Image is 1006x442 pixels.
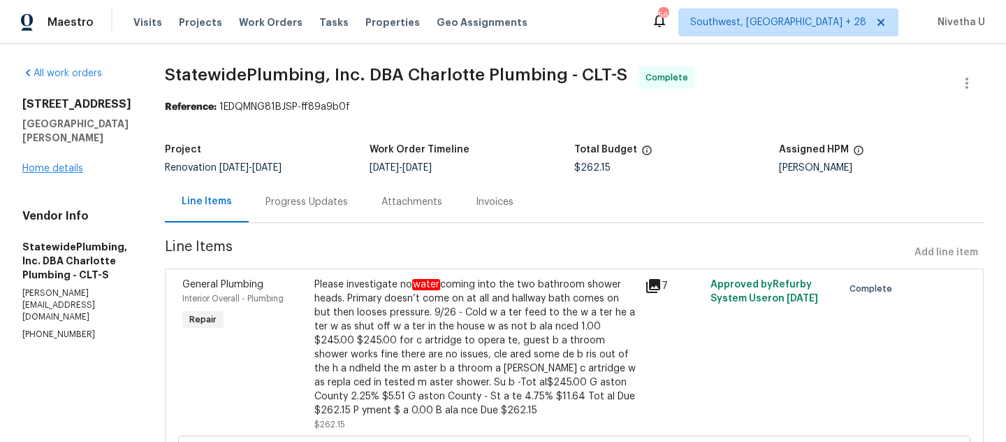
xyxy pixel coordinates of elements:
h5: Total Budget [574,145,637,155]
div: Progress Updates [265,195,348,209]
h2: [STREET_ADDRESS] [22,97,131,111]
h4: Vendor Info [22,209,131,223]
span: [DATE] [787,294,818,304]
span: Approved by Refurby System User on [710,280,818,304]
span: Properties [365,15,420,29]
em: water [412,279,440,290]
p: [PERSON_NAME][EMAIL_ADDRESS][DOMAIN_NAME] [22,287,131,323]
span: [DATE] [402,163,432,173]
span: $262.15 [314,420,345,429]
span: Interior Overall - Plumbing [182,294,284,303]
div: 1EDQMNG81BJSP-ff89a9b0f [165,100,984,114]
span: [DATE] [370,163,399,173]
b: Reference: [165,102,217,112]
h5: StatewidePlumbing, Inc. DBA Charlotte Plumbing - CLT-S [22,240,131,282]
span: Complete [646,71,694,85]
span: - [219,163,282,173]
p: [PHONE_NUMBER] [22,329,131,341]
span: Southwest, [GEOGRAPHIC_DATA] + 28 [690,15,866,29]
span: StatewidePlumbing, Inc. DBA Charlotte Plumbing - CLT-S [165,66,627,83]
h5: Project [165,145,201,155]
div: Line Items [182,194,232,208]
a: Home details [22,164,83,173]
div: 567 [658,8,668,22]
span: Nivetha U [932,15,985,29]
span: [DATE] [252,163,282,173]
span: Visits [133,15,162,29]
span: Renovation [165,163,282,173]
div: [PERSON_NAME] [779,163,984,173]
span: Line Items [165,240,909,266]
span: Projects [179,15,222,29]
span: Maestro [48,15,94,29]
a: All work orders [22,69,102,78]
span: [DATE] [219,163,249,173]
span: Repair [184,313,222,327]
span: General Plumbing [182,280,263,290]
span: The hpm assigned to this work order. [853,145,864,163]
span: Work Orders [239,15,302,29]
span: - [370,163,432,173]
span: Geo Assignments [437,15,527,29]
div: Attachments [381,195,442,209]
span: Complete [850,282,898,296]
h5: Assigned HPM [779,145,849,155]
span: Tasks [319,17,349,27]
h5: [GEOGRAPHIC_DATA][PERSON_NAME] [22,117,131,145]
div: Please investigate no coming into the two bathroom shower heads. Primary doesn’t come on at all a... [314,278,636,418]
h5: Work Order Timeline [370,145,469,155]
div: 7 [645,278,702,294]
span: $262.15 [574,163,611,173]
span: The total cost of line items that have been proposed by Opendoor. This sum includes line items th... [641,145,653,163]
div: Invoices [476,195,513,209]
